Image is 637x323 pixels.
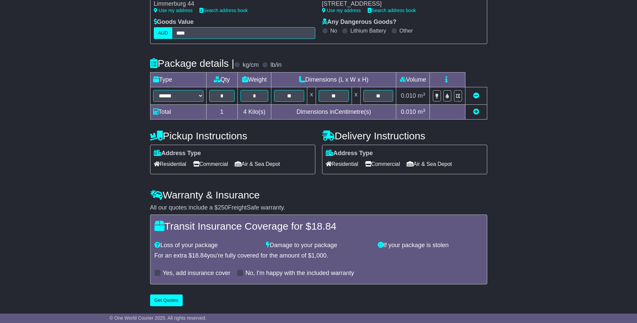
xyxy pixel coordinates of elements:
span: Air & Sea Depot [407,159,452,169]
div: All our quotes include a $ FreightSafe warranty. [150,204,487,212]
label: Address Type [154,150,201,157]
span: Air & Sea Depot [235,159,280,169]
td: 1 [206,105,237,120]
td: Volume [396,73,430,87]
td: Weight [237,73,271,87]
div: For an extra $ you're fully covered for the amount of $ . [154,252,483,260]
label: Other [400,28,413,34]
label: Address Type [326,150,373,157]
div: Limmerburg 44 [154,0,309,8]
sup: 3 [423,108,425,113]
button: Get Quotes [150,294,183,306]
span: Commercial [193,159,228,169]
span: 4 [243,108,246,115]
label: Goods Value [154,18,194,26]
label: AUD [154,27,173,39]
a: Use my address [322,8,361,13]
span: 0.010 [401,108,416,115]
sup: 3 [423,92,425,97]
span: Commercial [365,159,400,169]
span: © One World Courier 2025. All rights reserved. [109,315,207,321]
td: Kilo(s) [237,105,271,120]
span: 0.010 [401,92,416,99]
h4: Warranty & Insurance [150,189,487,200]
span: 1,000 [311,252,326,259]
span: 18.84 [311,221,336,232]
td: Type [150,73,206,87]
h4: Pickup Instructions [150,130,315,141]
a: Search address book [368,8,416,13]
a: Remove this item [473,92,479,99]
label: Lithium Battery [350,28,386,34]
span: 250 [218,204,228,211]
h4: Transit Insurance Coverage for $ [154,221,483,232]
label: No [330,28,337,34]
span: Residential [154,159,186,169]
td: Qty [206,73,237,87]
div: Damage to your package [263,242,374,249]
td: Dimensions in Centimetre(s) [271,105,396,120]
h4: Delivery Instructions [322,130,487,141]
td: x [307,87,316,105]
a: Search address book [199,8,248,13]
label: lb/in [270,61,281,69]
h4: Package details | [150,58,234,69]
span: 18.84 [192,252,207,259]
td: x [352,87,360,105]
a: Add new item [473,108,479,115]
label: kg/cm [242,61,259,69]
div: Loss of your package [151,242,263,249]
label: Yes, add insurance cover [163,270,230,277]
span: m [418,92,425,99]
td: Total [150,105,206,120]
span: Residential [326,159,358,169]
label: Any Dangerous Goods? [322,18,397,26]
a: Use my address [154,8,193,13]
span: m [418,108,425,115]
label: No, I'm happy with the included warranty [245,270,354,277]
td: Dimensions (L x W x H) [271,73,396,87]
div: If your package is stolen [374,242,486,249]
div: [STREET_ADDRESS] [322,0,471,8]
